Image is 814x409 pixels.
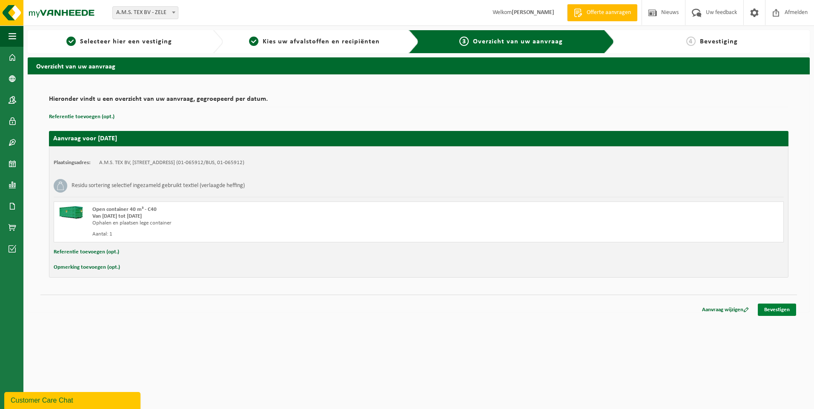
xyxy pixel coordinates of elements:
strong: Aanvraag voor [DATE] [53,135,117,142]
button: Opmerking toevoegen (opt.) [54,262,120,273]
h2: Overzicht van uw aanvraag [28,57,810,74]
span: Offerte aanvragen [585,9,633,17]
span: A.M.S. TEX BV - ZELE [113,7,178,19]
img: HK-XC-40-GN-00.png [58,206,84,219]
iframe: chat widget [4,390,142,409]
div: Ophalen en plaatsen lege container [92,220,453,227]
span: Kies uw afvalstoffen en recipiënten [263,38,380,45]
span: 4 [686,37,696,46]
strong: Van [DATE] tot [DATE] [92,213,142,219]
a: 1Selecteer hier een vestiging [32,37,206,47]
button: Referentie toevoegen (opt.) [49,111,115,122]
button: Referentie toevoegen (opt.) [54,247,119,258]
span: 1 [66,37,76,46]
span: 2 [249,37,258,46]
span: Bevestiging [700,38,738,45]
a: Offerte aanvragen [567,4,637,21]
a: Bevestigen [758,304,796,316]
h3: Residu sortering selectief ingezameld gebruikt textiel (verlaagde heffing) [72,179,245,193]
span: Overzicht van uw aanvraag [473,38,563,45]
span: A.M.S. TEX BV - ZELE [112,6,178,19]
a: Aanvraag wijzigen [696,304,755,316]
td: A.M.S. TEX BV, [STREET_ADDRESS] (01-065912/BUS, 01-065912) [99,159,244,166]
strong: [PERSON_NAME] [512,9,554,16]
strong: Plaatsingsadres: [54,160,91,165]
span: Selecteer hier een vestiging [80,38,172,45]
span: Open container 40 m³ - C40 [92,207,157,212]
span: 3 [459,37,469,46]
h2: Hieronder vindt u een overzicht van uw aanvraag, gegroepeerd per datum. [49,96,788,107]
a: 2Kies uw afvalstoffen en recipiënten [227,37,401,47]
div: Aantal: 1 [92,231,453,238]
